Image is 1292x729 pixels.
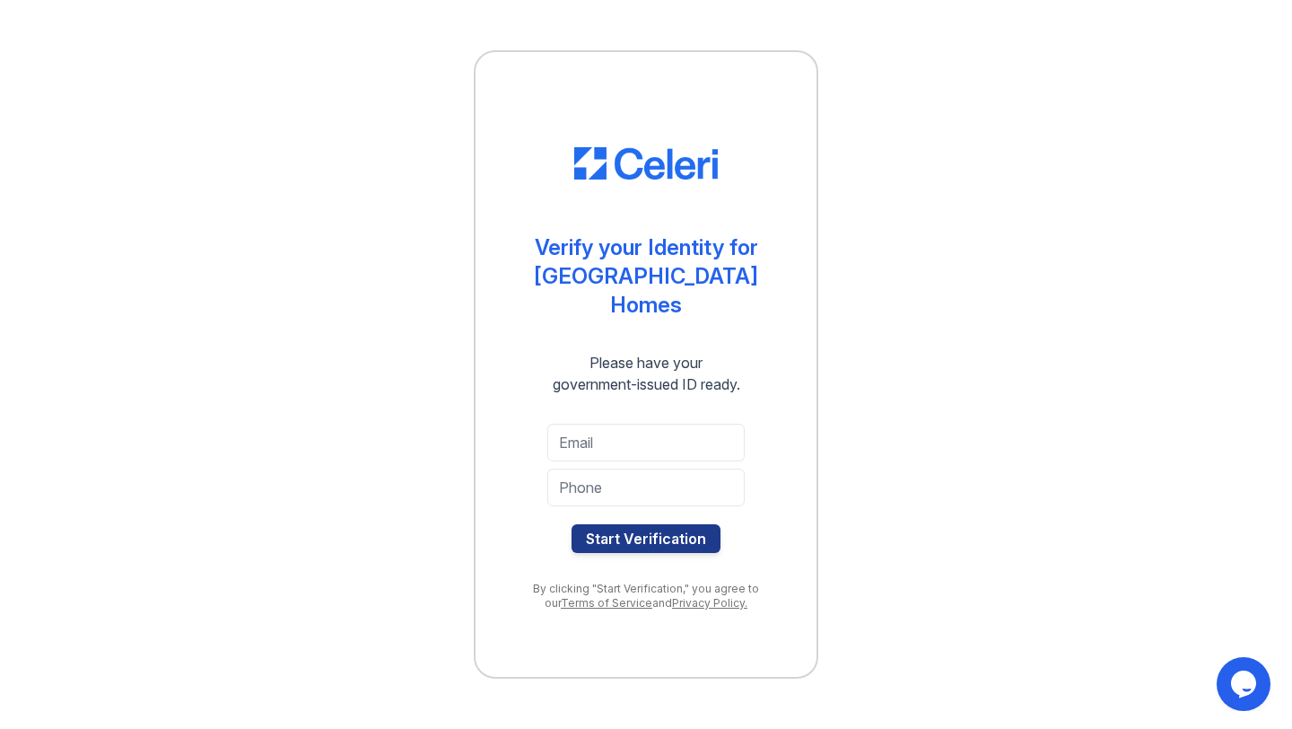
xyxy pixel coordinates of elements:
a: Privacy Policy. [672,596,747,610]
div: Verify your Identity for [GEOGRAPHIC_DATA] Homes [511,233,781,320]
input: Email [547,424,745,461]
iframe: chat widget [1217,657,1274,711]
button: Start Verification [572,524,720,553]
input: Phone [547,469,745,506]
div: Please have your government-issued ID ready. [520,352,773,395]
a: Terms of Service [561,596,652,610]
div: By clicking "Start Verification," you agree to our and [511,582,781,610]
img: CE_Logo_Blue-a8612792a0a2168367f1c8372b55b34899dd931a85d93a1a3d3e32e68fde9ad4.png [574,147,718,180]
